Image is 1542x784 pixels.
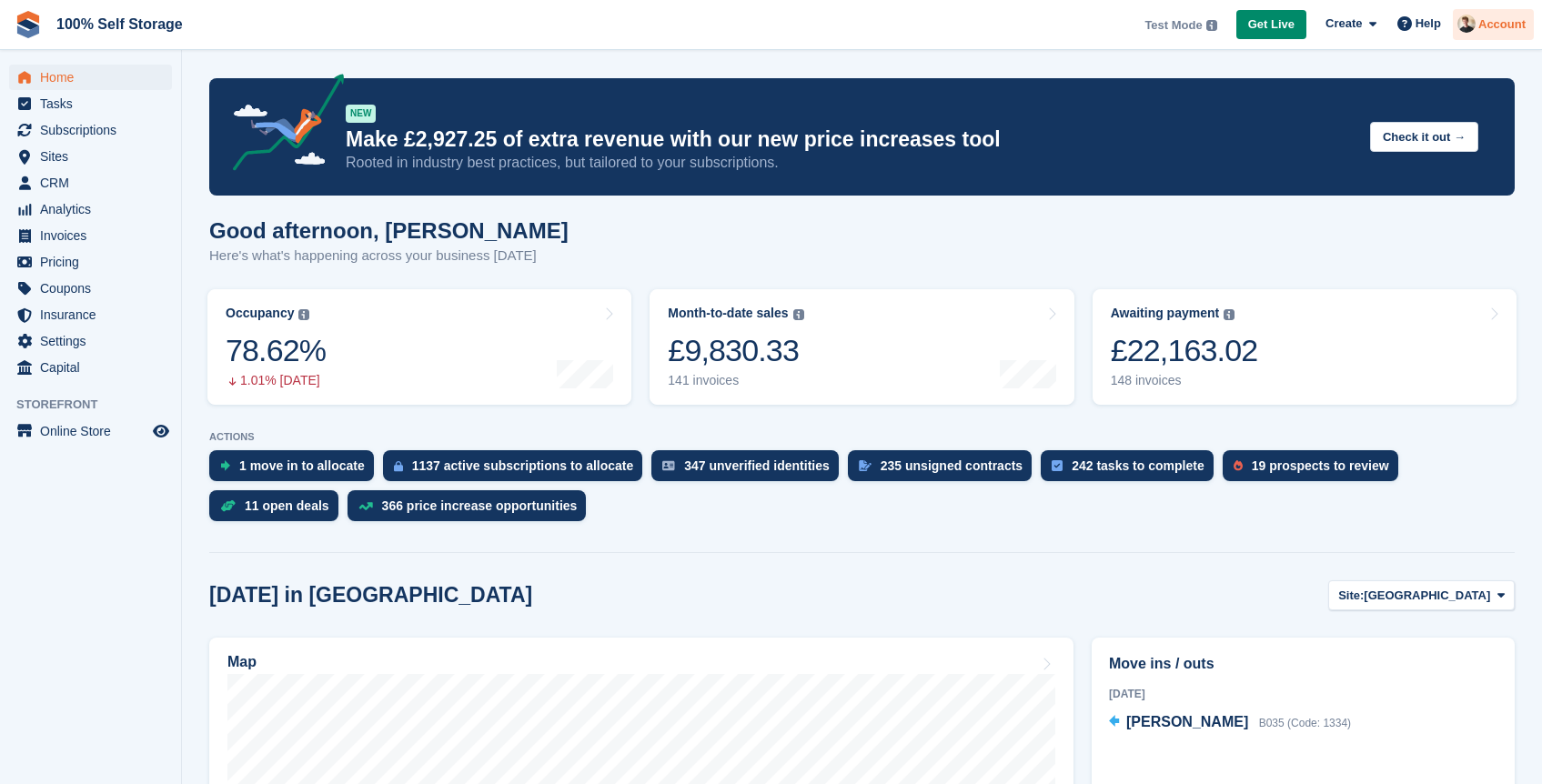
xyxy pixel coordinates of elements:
[9,328,172,354] a: menu
[40,65,149,90] span: Home
[348,490,596,530] a: 366 price increase opportunities
[383,450,652,490] a: 1137 active subscriptions to allocate
[227,654,257,670] h2: Map
[239,458,365,473] div: 1 move in to allocate
[1478,15,1526,34] span: Account
[1457,15,1476,33] img: Oliver
[40,328,149,354] span: Settings
[9,117,172,143] a: menu
[9,170,172,196] a: menu
[346,105,376,123] div: NEW
[49,9,190,39] a: 100% Self Storage
[245,498,329,513] div: 11 open deals
[1224,309,1235,320] img: icon-info-grey-7440780725fd019a000dd9b08b2336e03edf1995a4989e88bcd33f0948082b44.svg
[40,249,149,275] span: Pricing
[859,460,872,471] img: contract_signature_icon-13c848040528278c33f63329250d36e43548de30e8caae1d1a13099fd9432cc5.svg
[40,418,149,444] span: Online Store
[209,583,532,608] h2: [DATE] in [GEOGRAPHIC_DATA]
[40,170,149,196] span: CRM
[1126,714,1248,729] span: [PERSON_NAME]
[226,332,326,369] div: 78.62%
[1252,458,1389,473] div: 19 prospects to review
[651,450,848,490] a: 347 unverified identities
[9,355,172,380] a: menu
[1052,460,1063,471] img: task-75834270c22a3079a89374b754ae025e5fb1db73e45f91037f5363f120a921f8.svg
[209,431,1515,443] p: ACTIONS
[1364,587,1490,605] span: [GEOGRAPHIC_DATA]
[1144,16,1202,35] span: Test Mode
[1328,580,1515,610] button: Site: [GEOGRAPHIC_DATA]
[848,450,1041,490] a: 235 unsigned contracts
[207,289,631,405] a: Occupancy 78.62% 1.01% [DATE]
[1234,460,1243,471] img: prospect-51fa495bee0391a8d652442698ab0144808aea92771e9ea1ae160a38d050c398.svg
[150,420,172,442] a: Preview store
[40,91,149,116] span: Tasks
[209,490,348,530] a: 11 open deals
[209,218,569,243] h1: Good afternoon, [PERSON_NAME]
[668,332,803,369] div: £9,830.33
[650,289,1073,405] a: Month-to-date sales £9,830.33 141 invoices
[9,223,172,248] a: menu
[9,65,172,90] a: menu
[1041,450,1223,490] a: 242 tasks to complete
[40,302,149,327] span: Insurance
[9,276,172,301] a: menu
[40,276,149,301] span: Coupons
[684,458,830,473] div: 347 unverified identities
[668,306,788,321] div: Month-to-date sales
[40,355,149,380] span: Capital
[1248,15,1295,34] span: Get Live
[226,306,294,321] div: Occupancy
[1236,10,1306,40] a: Get Live
[226,373,326,388] div: 1.01% [DATE]
[662,460,675,471] img: verify_identity-adf6edd0f0f0b5bbfe63781bf79b02c33cf7c696d77639b501bdc392416b5a36.svg
[40,223,149,248] span: Invoices
[1206,20,1217,31] img: icon-info-grey-7440780725fd019a000dd9b08b2336e03edf1995a4989e88bcd33f0948082b44.svg
[346,126,1356,153] p: Make £2,927.25 of extra revenue with our new price increases tool
[1111,332,1258,369] div: £22,163.02
[1325,15,1362,33] span: Create
[1109,653,1497,675] h2: Move ins / outs
[1093,289,1517,405] a: Awaiting payment £22,163.02 148 invoices
[1338,587,1364,605] span: Site:
[1223,450,1407,490] a: 19 prospects to review
[793,309,804,320] img: icon-info-grey-7440780725fd019a000dd9b08b2336e03edf1995a4989e88bcd33f0948082b44.svg
[9,91,172,116] a: menu
[382,498,578,513] div: 366 price increase opportunities
[668,373,803,388] div: 141 invoices
[881,458,1023,473] div: 235 unsigned contracts
[40,117,149,143] span: Subscriptions
[298,309,309,320] img: icon-info-grey-7440780725fd019a000dd9b08b2336e03edf1995a4989e88bcd33f0948082b44.svg
[394,460,403,472] img: active_subscription_to_allocate_icon-d502201f5373d7db506a760aba3b589e785aa758c864c3986d89f69b8ff3...
[412,458,634,473] div: 1137 active subscriptions to allocate
[346,153,1356,173] p: Rooted in industry best practices, but tailored to your subscriptions.
[1259,717,1351,729] span: B035 (Code: 1334)
[358,502,373,510] img: price_increase_opportunities-93ffe204e8149a01c8c9dc8f82e8f89637d9d84a8eef4429ea346261dce0b2c0.svg
[209,450,383,490] a: 1 move in to allocate
[9,418,172,444] a: menu
[16,396,181,414] span: Storefront
[9,196,172,222] a: menu
[40,196,149,222] span: Analytics
[1109,711,1351,735] a: [PERSON_NAME] B035 (Code: 1334)
[15,11,42,38] img: stora-icon-8386f47178a22dfd0bd8f6a31ec36ba5ce8667c1dd55bd0f319d3a0aa187defe.svg
[220,460,230,471] img: move_ins_to_allocate_icon-fdf77a2bb77ea45bf5b3d319d69a93e2d87916cf1d5bf7949dd705db3b84f3ca.svg
[1416,15,1441,33] span: Help
[209,246,569,266] p: Here's what's happening across your business [DATE]
[1111,306,1220,321] div: Awaiting payment
[217,74,345,177] img: price-adjustments-announcement-icon-8257ccfd72463d97f412b2fc003d46551f7dbcb40ab6d574587a9cd5c0d94...
[1109,686,1497,702] div: [DATE]
[9,302,172,327] a: menu
[1072,458,1204,473] div: 242 tasks to complete
[9,249,172,275] a: menu
[9,144,172,169] a: menu
[220,499,236,512] img: deal-1b604bf984904fb50ccaf53a9ad4b4a5d6e5aea283cecdc64d6e3604feb123c2.svg
[1111,373,1258,388] div: 148 invoices
[1370,122,1478,152] button: Check it out →
[40,144,149,169] span: Sites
